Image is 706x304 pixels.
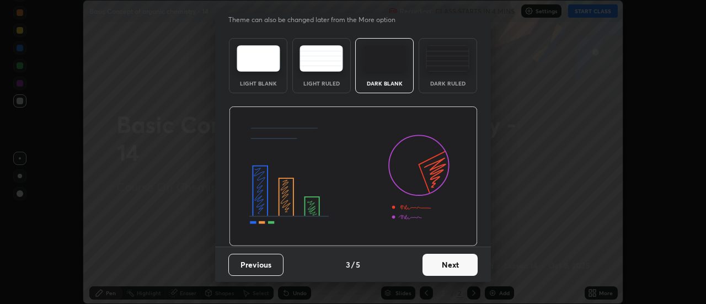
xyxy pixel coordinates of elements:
img: darkRuledTheme.de295e13.svg [426,45,469,72]
button: Next [422,254,478,276]
div: Dark Ruled [426,81,470,86]
button: Previous [228,254,284,276]
h4: 5 [356,259,360,270]
div: Light Ruled [299,81,344,86]
img: darkTheme.f0cc69e5.svg [363,45,407,72]
h4: / [351,259,355,270]
div: Dark Blank [362,81,407,86]
img: darkThemeBanner.d06ce4a2.svg [229,106,478,247]
p: Theme can also be changed later from the More option [228,15,407,25]
h4: 3 [346,259,350,270]
img: lightRuledTheme.5fabf969.svg [299,45,343,72]
img: lightTheme.e5ed3b09.svg [237,45,280,72]
div: Light Blank [236,81,280,86]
